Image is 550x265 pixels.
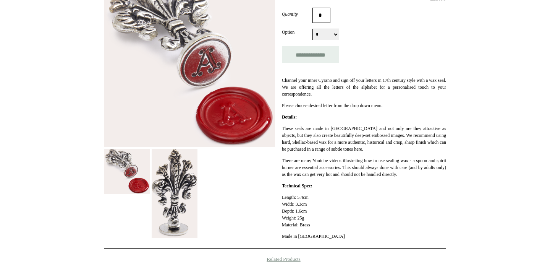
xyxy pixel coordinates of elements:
[282,77,446,98] p: Channel your inner Cyrano and sign off your letters in 17th century style with a wax seal. We are...
[282,29,312,36] label: Option
[282,194,446,228] p: Length: 5.4cm Width: 3.3cm Depth: 1.6cm Weight: 25g Material: Brass
[282,114,297,120] strong: Details:
[282,183,312,189] strong: Technical Spec:
[282,233,446,240] p: Made in [GEOGRAPHIC_DATA]
[282,11,312,18] label: Quantity
[104,149,150,194] img: Wax Seal, Alphabet
[84,256,466,262] h4: Related Products
[282,125,446,153] p: These seals are made in [GEOGRAPHIC_DATA] and not only are they attractive as objects, but they a...
[282,157,446,178] p: There are many Youtube videos illustrating how to use sealing wax - a spoon and spirit burner are...
[152,149,197,238] img: Wax Seal, Alphabet
[282,102,446,109] p: Please choose desired letter from the drop down menu.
